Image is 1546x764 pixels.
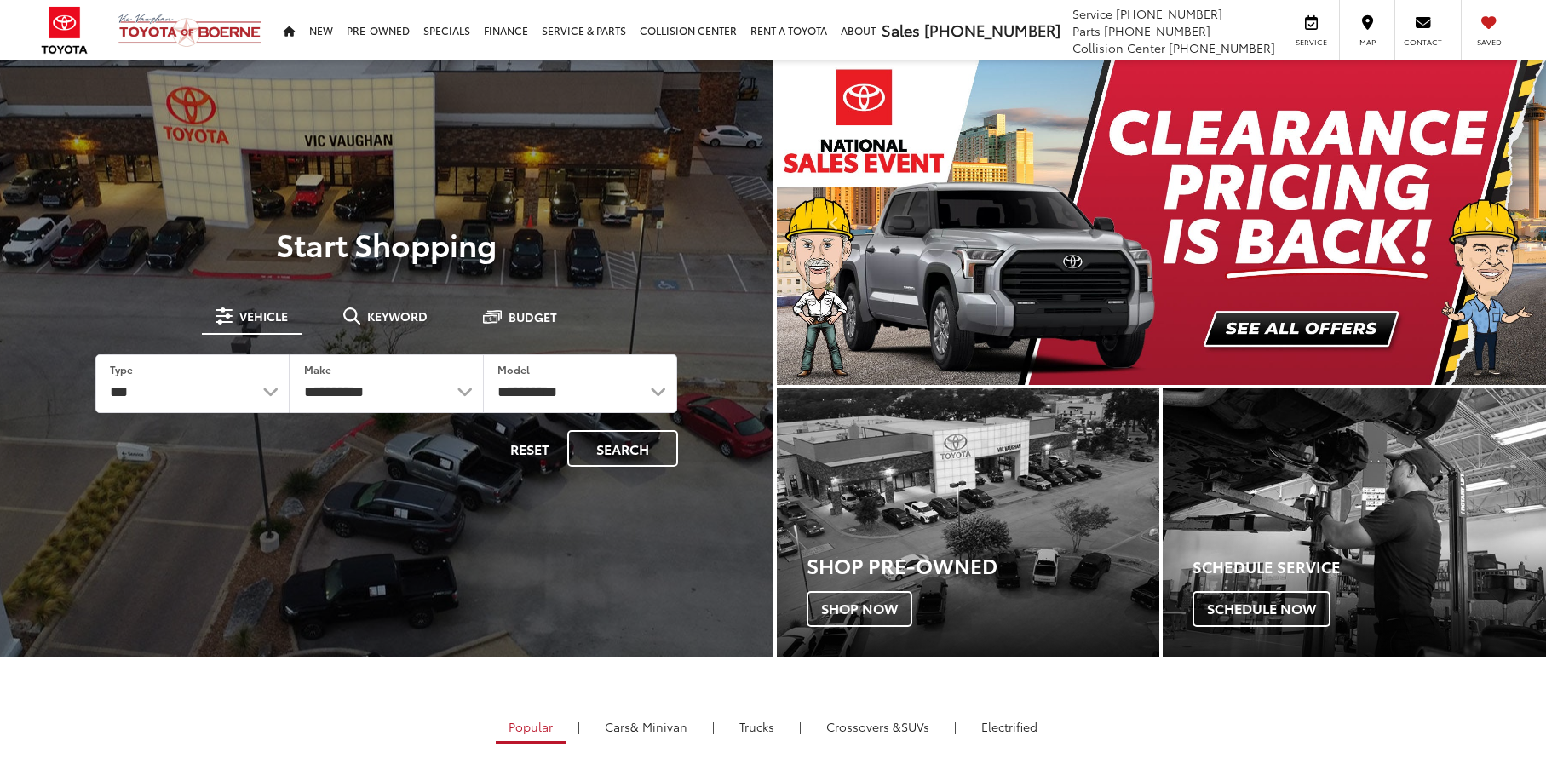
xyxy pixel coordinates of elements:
button: Click to view previous picture. [777,95,893,351]
span: Contact [1404,37,1442,48]
span: Schedule Now [1193,591,1330,627]
span: & Minivan [630,718,687,735]
p: Start Shopping [72,227,702,261]
span: Service [1292,37,1330,48]
a: Shop Pre-Owned Shop Now [777,388,1160,657]
label: Make [304,362,331,376]
div: Toyota [777,388,1160,657]
span: Service [1072,5,1112,22]
button: Reset [496,430,564,467]
a: SUVs [813,712,942,741]
li: | [795,718,806,735]
span: Map [1348,37,1386,48]
label: Type [110,362,133,376]
span: Budget [509,311,557,323]
h4: Schedule Service [1193,559,1546,576]
img: Vic Vaughan Toyota of Boerne [118,13,262,48]
li: | [708,718,719,735]
label: Model [497,362,530,376]
span: Crossovers & [826,718,901,735]
a: Cars [592,712,700,741]
a: Electrified [968,712,1050,741]
a: Schedule Service Schedule Now [1163,388,1546,657]
span: Sales [882,19,920,41]
a: Trucks [727,712,787,741]
a: Popular [496,712,566,744]
span: Keyword [367,310,428,322]
h3: Shop Pre-Owned [807,554,1160,576]
li: | [950,718,961,735]
li: | [573,718,584,735]
span: Saved [1470,37,1508,48]
span: [PHONE_NUMBER] [1116,5,1222,22]
span: [PHONE_NUMBER] [1169,39,1275,56]
span: Shop Now [807,591,912,627]
span: Collision Center [1072,39,1165,56]
span: [PHONE_NUMBER] [1104,22,1210,39]
span: [PHONE_NUMBER] [924,19,1060,41]
div: Toyota [1163,388,1546,657]
span: Parts [1072,22,1101,39]
button: Click to view next picture. [1430,95,1546,351]
span: Vehicle [239,310,288,322]
button: Search [567,430,678,467]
